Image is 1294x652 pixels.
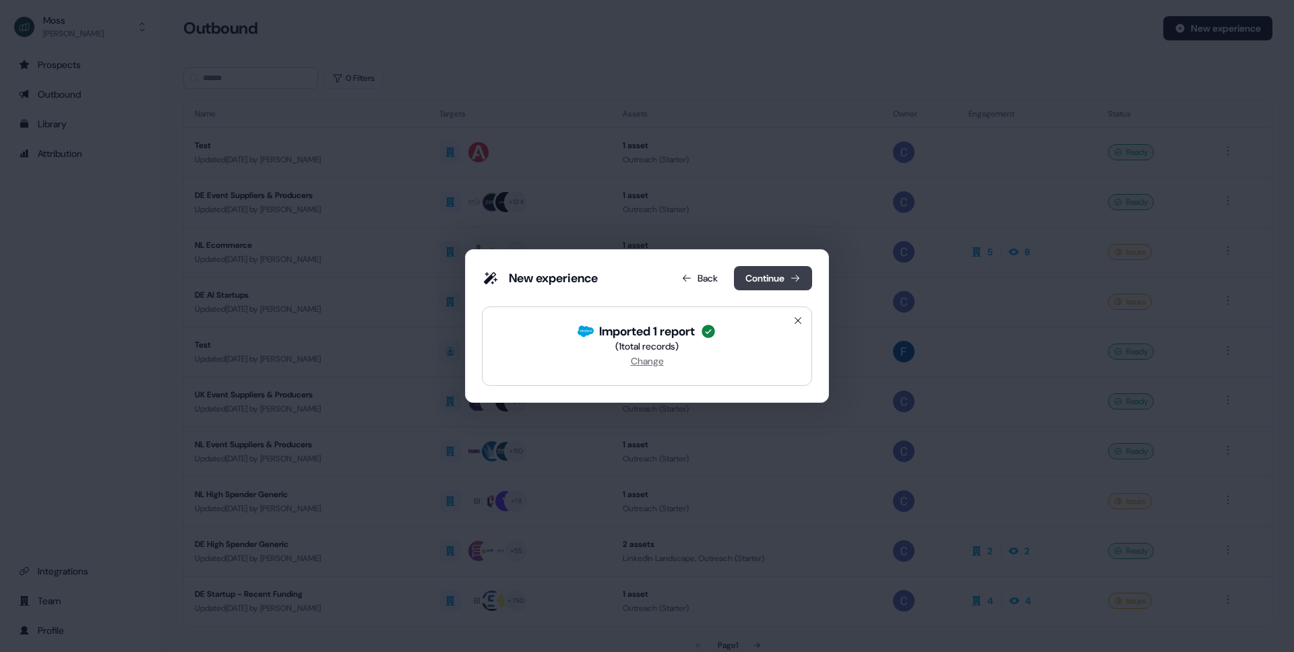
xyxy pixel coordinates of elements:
[631,353,664,369] button: Change
[509,270,598,286] div: New experience
[653,323,695,339] b: 1 report
[671,266,729,290] button: Back
[631,355,664,367] span: Change
[734,266,812,290] button: Continue
[615,339,679,353] div: ( 1 total records)
[790,313,806,329] button: clear
[599,323,695,339] div: Imported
